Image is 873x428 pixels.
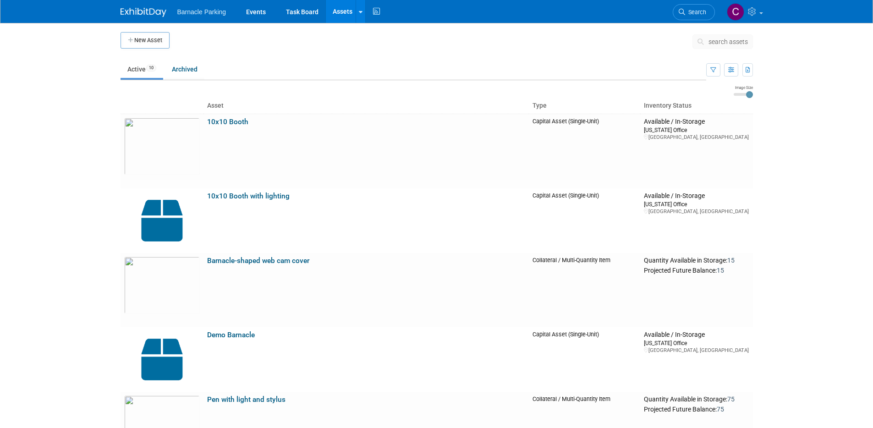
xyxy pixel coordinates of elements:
[727,3,744,21] img: Courtney Daniel
[717,267,724,274] span: 15
[644,347,749,354] div: [GEOGRAPHIC_DATA], [GEOGRAPHIC_DATA]
[692,34,753,49] button: search assets
[644,200,749,208] div: [US_STATE] Office
[529,188,640,253] td: Capital Asset (Single-Unit)
[203,98,529,114] th: Asset
[734,85,753,90] div: Image Size
[644,134,749,141] div: [GEOGRAPHIC_DATA], [GEOGRAPHIC_DATA]
[207,331,255,339] a: Demo Barnacle
[644,331,749,339] div: Available / In-Storage
[165,60,204,78] a: Archived
[146,65,156,71] span: 10
[529,114,640,188] td: Capital Asset (Single-Unit)
[177,8,226,16] span: Barnacle Parking
[644,118,749,126] div: Available / In-Storage
[644,339,749,347] div: [US_STATE] Office
[644,265,749,275] div: Projected Future Balance:
[529,327,640,392] td: Capital Asset (Single-Unit)
[207,192,290,200] a: 10x10 Booth with lighting
[529,98,640,114] th: Type
[121,60,163,78] a: Active10
[685,9,706,16] span: Search
[727,257,735,264] span: 15
[644,395,749,404] div: Quantity Available in Storage:
[644,257,749,265] div: Quantity Available in Storage:
[124,331,200,388] img: Capital-Asset-Icon-2.png
[644,208,749,215] div: [GEOGRAPHIC_DATA], [GEOGRAPHIC_DATA]
[708,38,748,45] span: search assets
[207,118,248,126] a: 10x10 Booth
[529,253,640,327] td: Collateral / Multi-Quantity Item
[207,257,309,265] a: Barnacle-shaped web cam cover
[644,192,749,200] div: Available / In-Storage
[121,8,166,17] img: ExhibitDay
[727,395,735,403] span: 75
[717,406,724,413] span: 75
[644,126,749,134] div: [US_STATE] Office
[644,404,749,414] div: Projected Future Balance:
[673,4,715,20] a: Search
[121,32,170,49] button: New Asset
[124,192,200,249] img: Capital-Asset-Icon-2.png
[207,395,286,404] a: Pen with light and stylus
